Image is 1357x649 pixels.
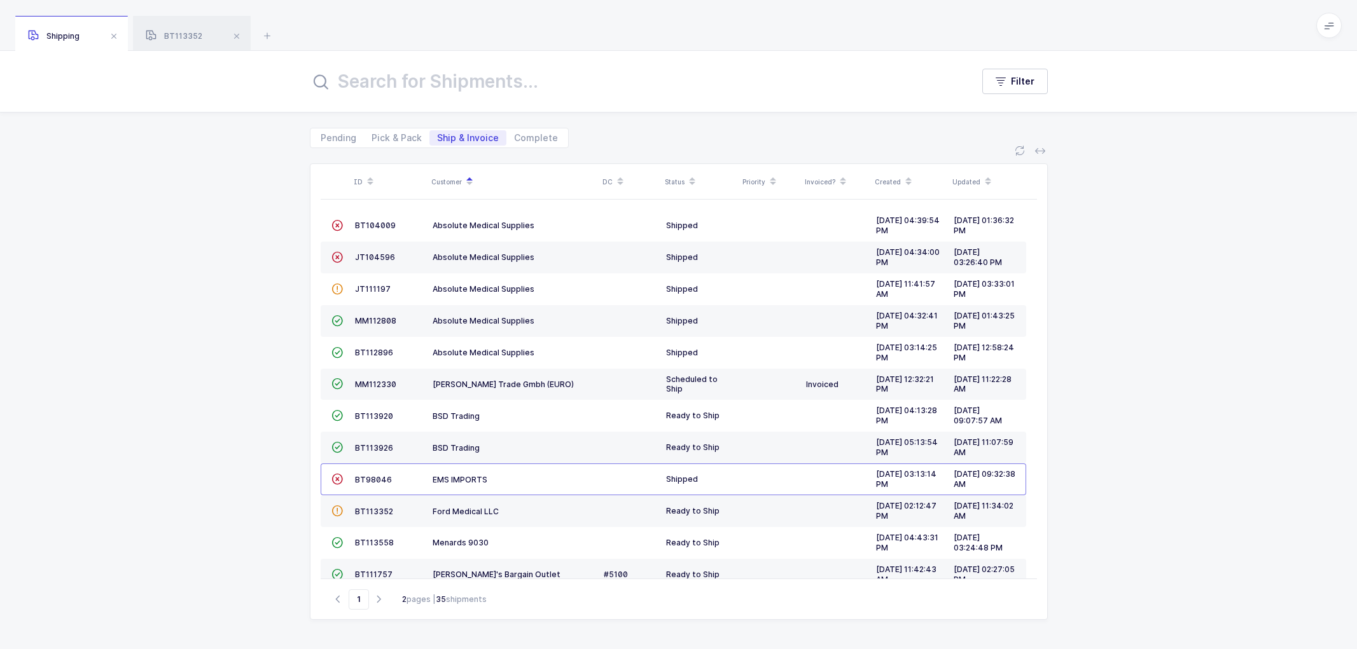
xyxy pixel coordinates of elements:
span: [DATE] 11:22:28 AM [954,374,1012,394]
span: [DATE] 04:32:41 PM [876,311,938,331]
span: BT113352 [355,507,393,516]
span: EMS IMPORTS [433,475,487,484]
div: DC [602,171,657,193]
span:  [331,348,343,357]
span: [PERSON_NAME] Trade Gmbh (EURO) [433,379,574,389]
div: Created [875,171,945,193]
span: [DATE] 03:33:01 PM [954,279,1015,299]
span: Ford Medical LLC [433,507,499,516]
b: 35 [436,594,446,604]
span: Absolute Medical Supplies [433,252,534,262]
span: MM112330 [355,379,396,389]
span: Absolute Medical Supplies [433,348,534,357]
span: [DATE] 04:39:54 PM [876,215,940,235]
span: [DATE] 09:07:57 AM [954,406,1002,425]
span: Menards 9030 [433,538,489,547]
span: [PERSON_NAME]'s Bargain Outlet [433,570,560,579]
span: [DATE] 04:13:28 PM [876,406,937,425]
div: Status [665,171,735,193]
span: [DATE] 02:12:47 PM [876,501,936,521]
span:  [331,442,343,452]
span: Shipped [666,284,698,294]
span: [DATE] 11:34:02 AM [954,501,1013,521]
span: BT111757 [355,570,393,579]
span: Shipped [666,348,698,357]
span:  [331,284,343,294]
span: #5100 [604,570,628,579]
span: BT113920 [355,411,393,421]
span: Absolute Medical Supplies [433,284,534,294]
div: ID [354,171,424,193]
span: Ready to Ship [666,506,720,516]
span: Shipped [666,221,698,230]
span: Shipping [28,31,80,41]
span: [DATE] 03:26:40 PM [954,247,1002,267]
div: Customer [431,171,595,193]
span: Absolute Medical Supplies [433,221,534,230]
span:  [331,252,343,262]
span: [DATE] 03:14:25 PM [876,343,937,362]
span: BT113926 [355,443,393,453]
b: 2 [402,594,407,604]
span: [DATE] 02:27:05 PM [954,564,1015,584]
span: Ship & Invoice [437,133,499,142]
span: BSD Trading [433,411,480,421]
span: [DATE] 09:32:38 AM [954,469,1015,489]
span:  [331,221,343,230]
span: Shipped [666,474,698,484]
span: [DATE] 04:43:31 PM [876,533,938,552]
span: BSD Trading [433,443,480,453]
span: [DATE] 05:13:54 PM [876,437,938,457]
span: JT111197 [355,284,391,294]
span: Pending [321,133,356,142]
span: Complete [514,133,558,142]
span: Ready to Ship [666,411,720,420]
span: BT113352 [146,31,202,41]
div: Invoiced [806,379,866,390]
span: Ready to Ship [666,442,720,452]
span: [DATE] 11:42:43 AM [876,564,936,584]
span:  [331,316,343,325]
span: [DATE] 11:07:59 AM [954,437,1013,457]
span: Shipped [666,252,698,262]
span: MM112808 [355,316,396,325]
span: [DATE] 03:24:48 PM [954,533,1003,552]
button: Filter [982,69,1048,94]
div: Updated [952,171,1022,193]
span: [DATE] 11:41:57 AM [876,279,935,299]
span: [DATE] 12:32:21 PM [876,374,934,394]
span: [DATE] 03:13:14 PM [876,469,936,489]
span:  [331,538,343,547]
span:  [331,411,343,420]
span:  [331,570,343,579]
span: [DATE] 01:43:25 PM [954,311,1015,331]
div: Priority [742,171,797,193]
span: [DATE] 01:36:32 PM [954,215,1014,235]
span: BT113558 [355,538,394,547]
span:  [331,506,343,516]
input: Search for Shipments... [310,66,957,97]
div: Invoiced? [805,171,867,193]
div: pages | shipments [402,594,487,605]
span: [DATE] 04:34:00 PM [876,247,940,267]
span: [DATE] 12:58:24 PM [954,343,1014,362]
span: Scheduled to Ship [666,374,718,394]
span: BT98046 [355,475,392,484]
span: Shipped [666,316,698,325]
span: BT112896 [355,348,393,357]
span:  [331,474,343,484]
span: JT104596 [355,252,395,262]
span: Filter [1011,75,1034,88]
span:  [331,379,343,388]
span: Pick & Pack [372,133,422,142]
span: Ready to Ship [666,570,720,579]
span: Absolute Medical Supplies [433,316,534,325]
span: BT104009 [355,221,396,230]
span: Ready to Ship [666,538,720,547]
span: Go to [349,589,369,610]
